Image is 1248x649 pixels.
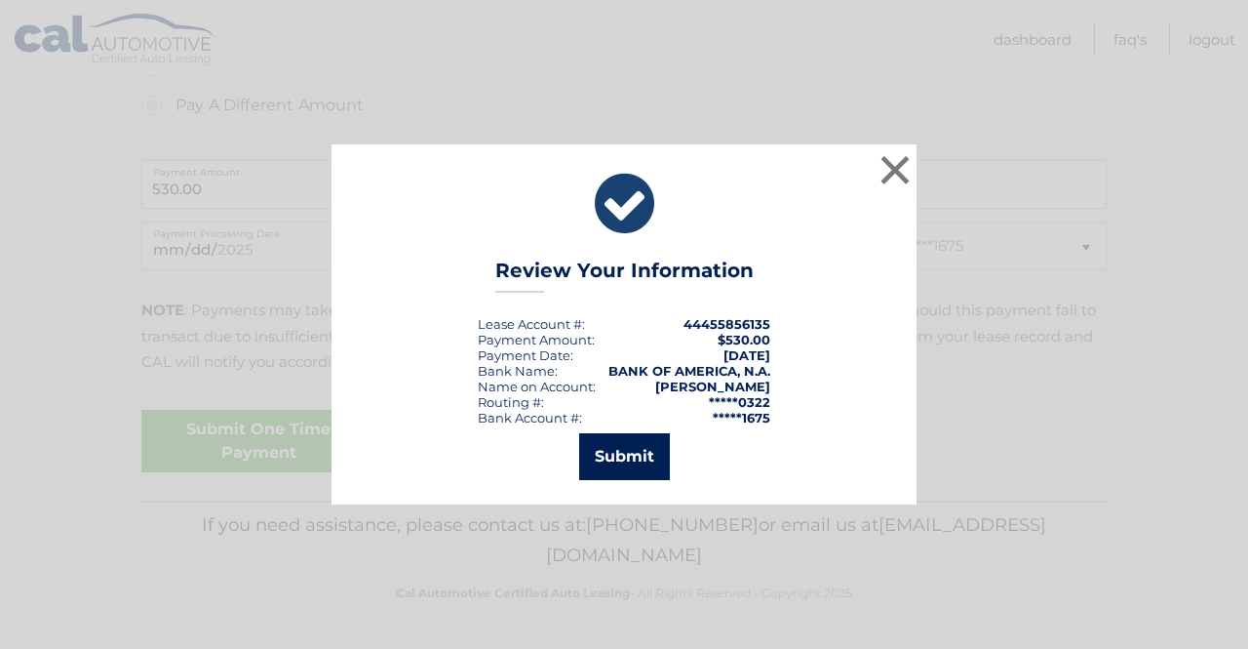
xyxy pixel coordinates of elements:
strong: BANK OF AMERICA, N.A. [608,363,770,379]
button: Submit [579,433,670,480]
div: Routing #: [478,394,544,410]
button: × [876,150,915,189]
span: [DATE] [723,347,770,363]
h3: Review Your Information [495,259,754,293]
div: : [478,347,573,363]
div: Bank Name: [478,363,558,379]
div: Name on Account: [478,379,596,394]
div: Bank Account #: [478,410,582,426]
strong: 44455856135 [683,316,770,332]
div: Lease Account #: [478,316,585,332]
div: Payment Amount: [478,332,595,347]
span: $530.00 [718,332,770,347]
strong: [PERSON_NAME] [655,379,770,394]
span: Payment Date [478,347,570,363]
